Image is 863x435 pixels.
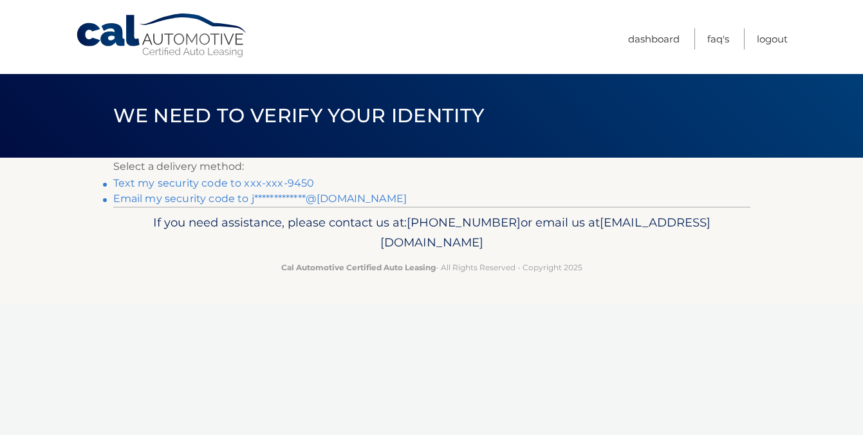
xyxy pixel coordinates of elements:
span: We need to verify your identity [113,104,485,127]
a: Dashboard [628,28,680,50]
p: Select a delivery method: [113,158,750,176]
a: FAQ's [707,28,729,50]
a: Cal Automotive [75,13,249,59]
strong: Cal Automotive Certified Auto Leasing [281,263,436,272]
p: If you need assistance, please contact us at: or email us at [122,212,742,254]
a: Text my security code to xxx-xxx-9450 [113,177,315,189]
p: - All Rights Reserved - Copyright 2025 [122,261,742,274]
a: Logout [757,28,788,50]
span: [PHONE_NUMBER] [407,215,521,230]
